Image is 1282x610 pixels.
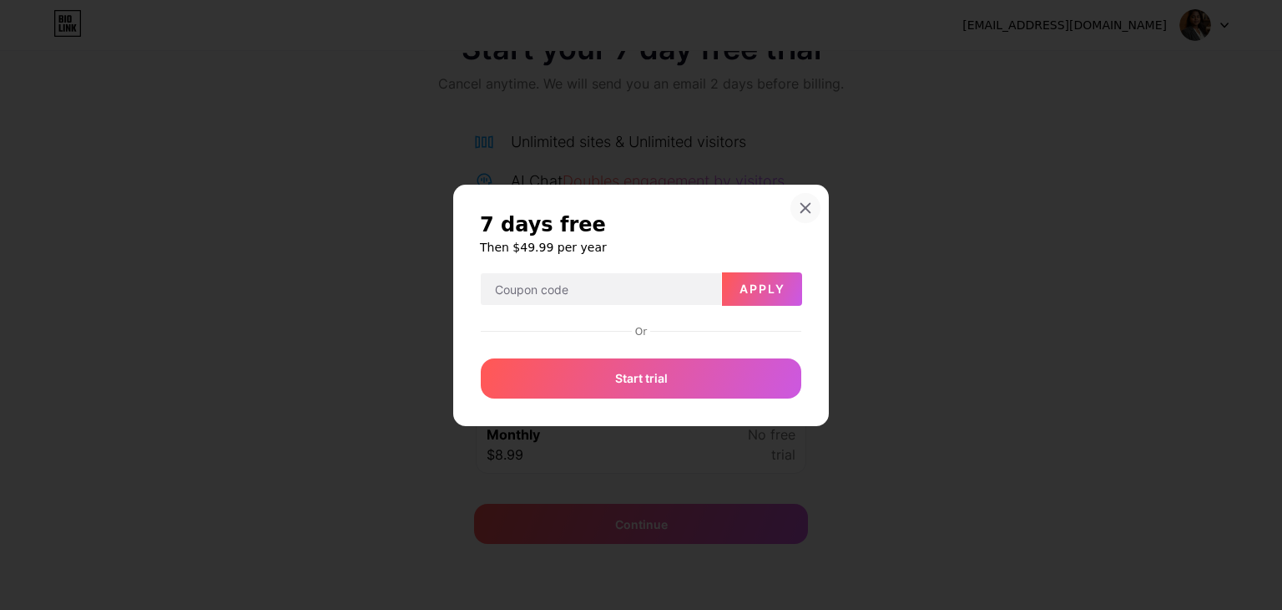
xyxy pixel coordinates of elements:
[481,273,721,307] input: Coupon code
[739,282,785,296] span: Apply
[722,272,802,306] button: Apply
[480,239,802,256] h6: Then $49.99 per year
[480,211,606,238] span: 7 days free
[632,325,650,338] div: Or
[615,369,668,387] span: Start trial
